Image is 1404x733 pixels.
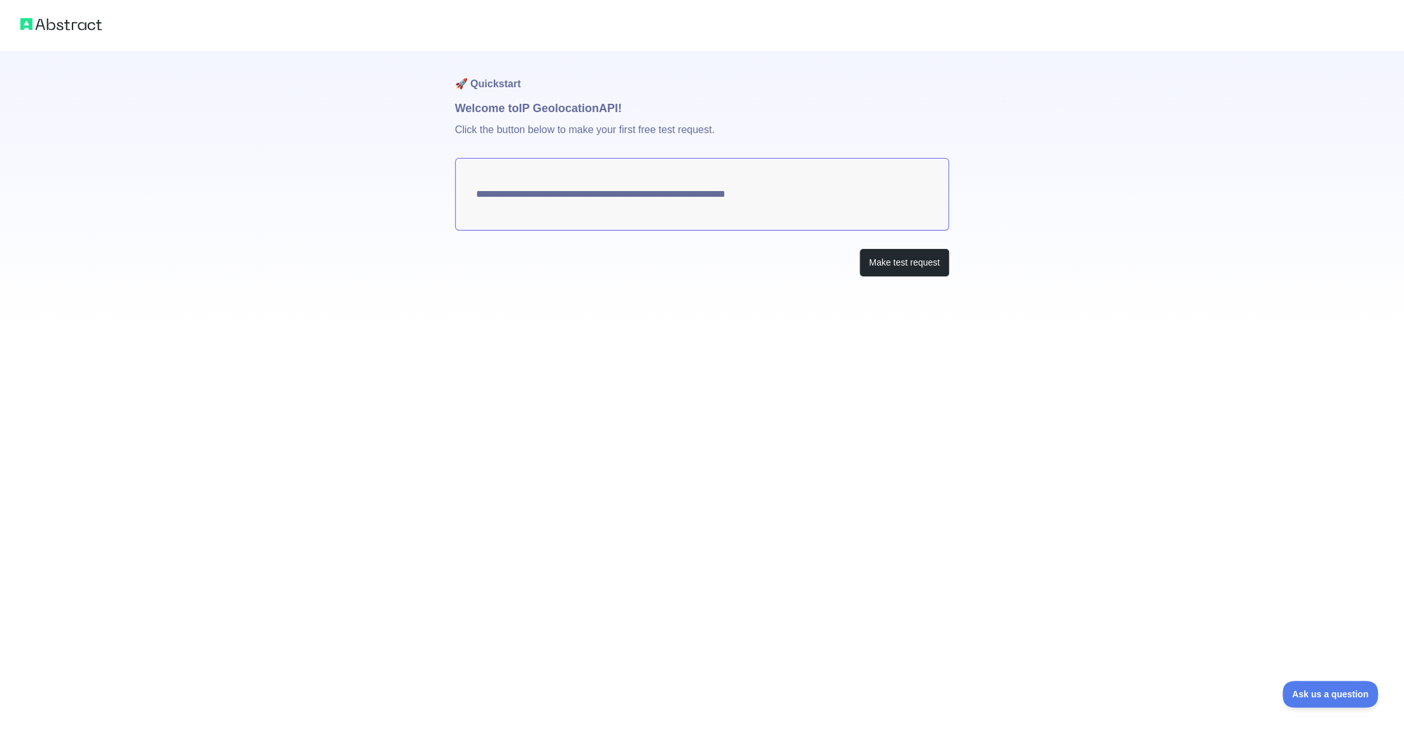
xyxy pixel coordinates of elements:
[455,51,950,99] h1: 🚀 Quickstart
[859,248,949,277] button: Make test request
[455,117,950,158] p: Click the button below to make your first free test request.
[20,15,102,33] img: Abstract logo
[455,99,950,117] h1: Welcome to IP Geolocation API!
[1282,681,1379,708] iframe: Toggle Customer Support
